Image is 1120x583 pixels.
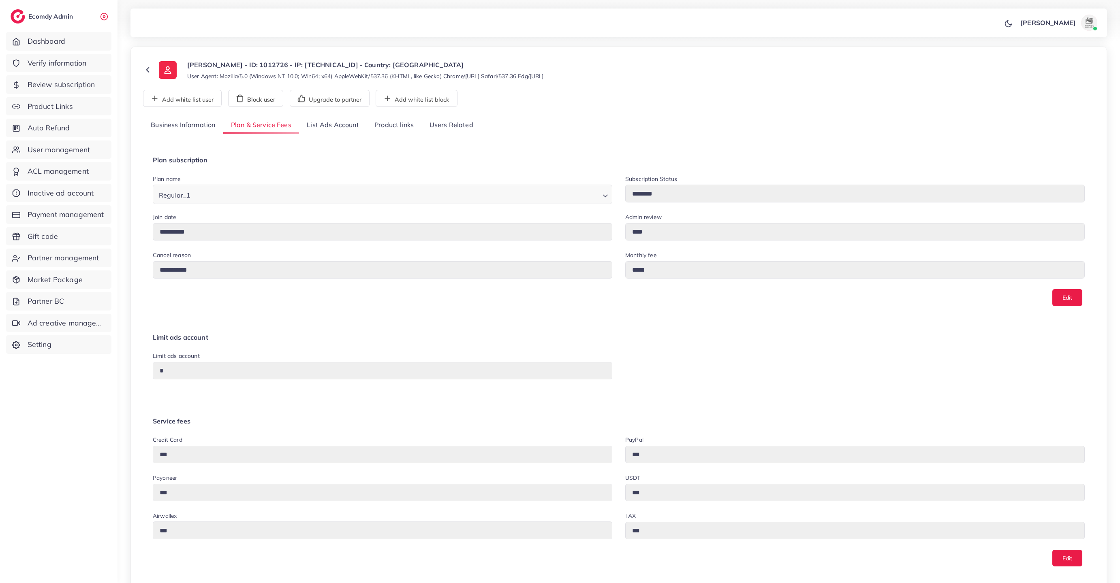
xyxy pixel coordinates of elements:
a: Payment management [6,205,111,224]
label: Credit card [153,436,182,444]
small: User Agent: Mozilla/5.0 (Windows NT 10.0; Win64; x64) AppleWebKit/537.36 (KHTML, like Gecko) Chro... [187,72,544,80]
label: Airwallex [153,512,177,520]
img: logo [11,9,25,23]
a: Users Related [421,117,481,134]
span: Product Links [28,101,73,112]
label: TAX [625,512,636,520]
label: Join date [153,213,176,221]
a: List Ads Account [299,117,367,134]
img: avatar [1081,15,1097,31]
h4: Service fees [153,417,1085,425]
label: Payoneer [153,474,177,482]
h4: Plan subscription [153,156,1085,164]
span: Verify information [28,58,87,68]
a: User management [6,140,111,159]
a: Auto Refund [6,119,111,137]
span: Gift code [28,231,58,242]
label: Limit ads account [153,352,200,360]
button: Edit [1052,550,1082,566]
p: [PERSON_NAME] - ID: 1012726 - IP: [TECHNICAL_ID] - Country: [GEOGRAPHIC_DATA] [187,60,544,70]
a: Partner management [6,249,111,267]
input: Search for option [193,187,599,201]
a: Inactive ad account [6,184,111,202]
a: Partner BC [6,292,111,311]
label: Subscription Status [625,175,677,183]
img: ic-user-info.36bf1079.svg [159,61,177,79]
button: Add white list block [376,90,457,107]
a: logoEcomdy Admin [11,9,75,23]
span: Market Package [28,274,83,285]
label: Cancel reason [153,251,191,259]
label: PayPal [625,436,643,444]
a: [PERSON_NAME]avatar [1016,15,1101,31]
span: Inactive ad account [28,188,94,198]
a: Business Information [143,117,223,134]
label: USDT [625,474,640,482]
button: Add white list user [143,90,222,107]
span: Setting [28,339,51,350]
a: Review subscription [6,75,111,94]
button: Edit [1052,289,1082,306]
h4: Limit ads account [153,334,1085,341]
div: Search for option [153,185,612,204]
label: Plan name [153,175,181,183]
span: Regular_1 [157,189,192,201]
a: Verify information [6,54,111,72]
a: ACL management [6,162,111,181]
span: Review subscription [28,79,95,90]
span: Partner BC [28,296,64,306]
p: [PERSON_NAME] [1020,18,1076,28]
h2: Ecomdy Admin [28,13,75,20]
a: Product Links [6,97,111,116]
span: Dashboard [28,36,65,47]
a: Plan & Service Fees [223,117,299,134]
span: Partner management [28,253,99,263]
span: Ad creative management [28,318,105,328]
a: Ad creative management [6,314,111,332]
span: Payment management [28,209,104,220]
span: Auto Refund [28,123,70,133]
span: ACL management [28,166,89,177]
a: Product links [367,117,421,134]
button: Upgrade to partner [290,90,370,107]
button: Block user [228,90,283,107]
span: User management [28,145,90,155]
a: Gift code [6,227,111,246]
a: Dashboard [6,32,111,51]
label: Monthly fee [625,251,657,259]
a: Setting [6,335,111,354]
label: Admin review [625,213,662,221]
a: Market Package [6,270,111,289]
